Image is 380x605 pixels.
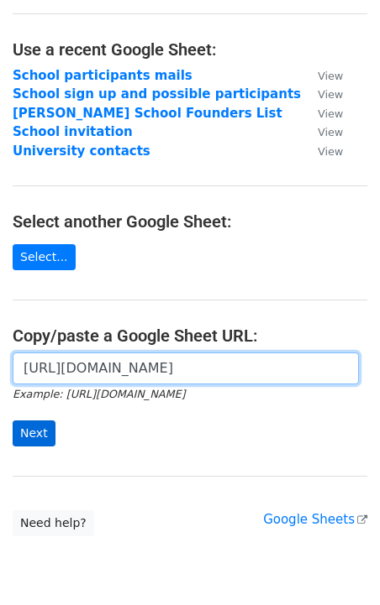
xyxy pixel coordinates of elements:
[13,39,367,60] h4: Use a recent Google Sheet:
[296,524,380,605] iframe: Chat Widget
[301,68,343,83] a: View
[13,352,359,384] input: Paste your Google Sheet URL here
[263,512,367,527] a: Google Sheets
[13,124,133,139] a: School invitation
[13,68,193,83] a: School participants mails
[13,143,150,159] a: University contacts
[13,86,301,102] a: School sign up and possible participants
[301,143,343,159] a: View
[296,524,380,605] div: Widget de chat
[318,70,343,82] small: View
[13,510,94,536] a: Need help?
[13,211,367,232] h4: Select another Google Sheet:
[13,388,185,400] small: Example: [URL][DOMAIN_NAME]
[301,124,343,139] a: View
[13,106,282,121] a: [PERSON_NAME] School Founders List
[301,86,343,102] a: View
[13,420,55,446] input: Next
[13,326,367,346] h4: Copy/paste a Google Sheet URL:
[301,106,343,121] a: View
[318,145,343,158] small: View
[318,126,343,138] small: View
[13,244,76,270] a: Select...
[318,88,343,101] small: View
[318,107,343,120] small: View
